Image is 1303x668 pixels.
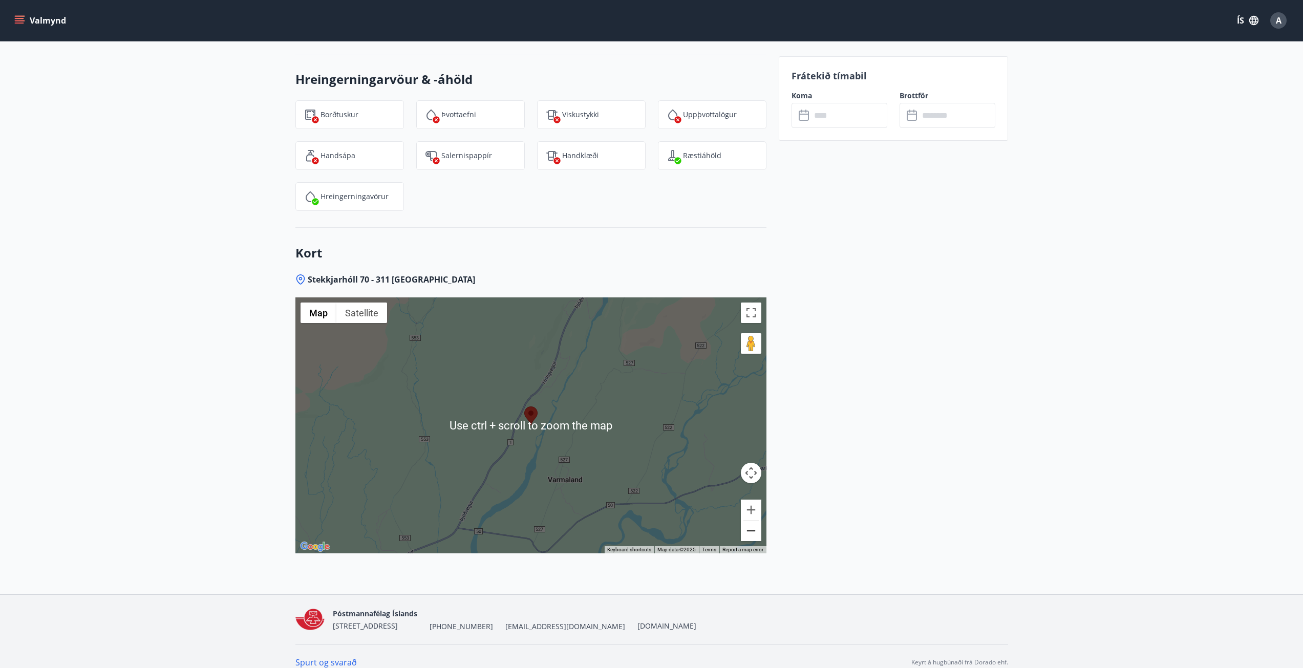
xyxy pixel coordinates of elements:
[333,621,398,631] span: [STREET_ADDRESS]
[546,149,558,162] img: uiBtL0ikWr40dZiggAgPY6zIBwQcLm3lMVfqTObx.svg
[911,658,1008,667] p: Keyrt á hugbúnaði frá Dorado ehf.
[607,546,651,553] button: Keyboard shortcuts
[505,621,625,632] span: [EMAIL_ADDRESS][DOMAIN_NAME]
[298,540,332,553] a: Open this area in Google Maps (opens a new window)
[562,110,599,120] p: Viskustykki
[741,500,761,520] button: Zoom in
[295,71,766,88] h3: Hreingerningarvöur & -áhöld
[637,621,696,631] a: [DOMAIN_NAME]
[321,110,358,120] p: Borðtuskur
[295,657,357,668] a: Spurt og svarað
[441,110,476,120] p: Þvottaefni
[657,547,696,552] span: Map data ©2025
[425,109,437,121] img: PMt15zlZL5WN7A8x0Tvk8jOMlfrCEhCcZ99roZt4.svg
[722,547,763,552] a: Report a map error
[683,150,721,161] p: Ræstiáhöld
[562,150,599,161] p: Handklæði
[546,109,558,121] img: tIVzTFYizac3SNjIS52qBBKOADnNn3qEFySneclv.svg
[301,303,336,323] button: Show street map
[295,609,325,631] img: O3o1nJ8eM3PMOrsSKnNOqbpShyNn13yv6lwsXuDL.png
[304,190,316,203] img: IEMZxl2UAX2uiPqnGqR2ECYTbkBjM7IGMvKNT7zJ.svg
[667,109,679,121] img: y5Bi4hK1jQC9cBVbXcWRSDyXCR2Ut8Z2VPlYjj17.svg
[667,149,679,162] img: saOQRUK9k0plC04d75OSnkMeCb4WtbSIwuaOqe9o.svg
[741,463,761,483] button: Map camera controls
[741,521,761,541] button: Zoom out
[321,191,389,202] p: Hreingerningavörur
[1266,8,1291,33] button: A
[792,69,995,82] p: Frátekið tímabil
[308,274,475,285] span: Stekkjarhóll 70 - 311 [GEOGRAPHIC_DATA]
[298,540,332,553] img: Google
[430,621,493,632] span: [PHONE_NUMBER]
[741,333,761,354] button: Drag Pegman onto the map to open Street View
[304,109,316,121] img: FQTGzxj9jDlMaBqrp2yyjtzD4OHIbgqFuIf1EfZm.svg
[900,91,995,101] label: Brottför
[333,609,417,618] span: Póstmannafélag Íslands
[441,150,492,161] p: Salernispappír
[683,110,737,120] p: Uppþvottalögur
[321,150,355,161] p: Handsápa
[295,244,766,262] h3: Kort
[304,149,316,162] img: 96TlfpxwFVHR6UM9o3HrTVSiAREwRYtsizir1BR0.svg
[702,547,716,552] a: Terms (opens in new tab)
[12,11,70,30] button: menu
[1231,11,1264,30] button: ÍS
[792,91,887,101] label: Koma
[336,303,387,323] button: Show satellite imagery
[1276,15,1281,26] span: A
[425,149,437,162] img: JsUkc86bAWErts0UzsjU3lk4pw2986cAIPoh8Yw7.svg
[741,303,761,323] button: Toggle fullscreen view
